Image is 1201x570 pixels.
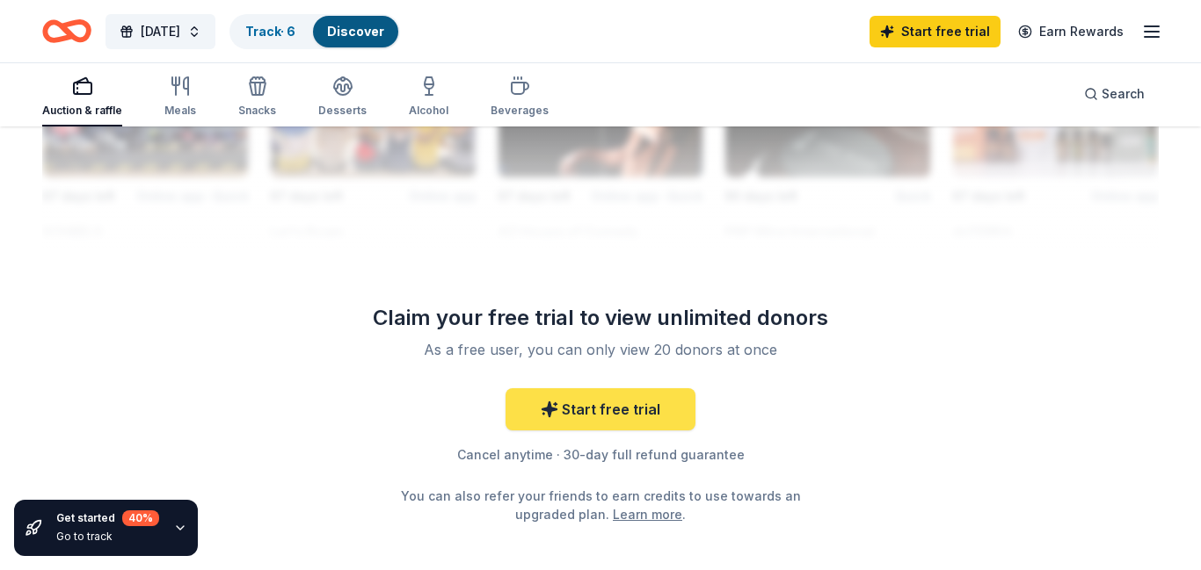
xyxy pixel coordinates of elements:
a: Earn Rewards [1008,16,1134,47]
button: Auction & raffle [42,69,122,126]
button: Alcohol [409,69,448,126]
span: Search [1102,83,1145,105]
div: Get started [56,510,159,526]
a: Start free trial [870,16,1001,47]
span: [DATE] [141,21,180,42]
a: Track· 6 [245,24,295,39]
div: Meals [164,104,196,118]
a: Start free trial [506,388,695,430]
a: Learn more [613,505,682,523]
button: Track· 6Discover [229,14,400,49]
div: As a free user, you can only view 20 donors at once [368,339,833,360]
button: Meals [164,69,196,126]
div: Alcohol [409,104,448,118]
button: Search [1070,76,1159,112]
a: Discover [327,24,384,39]
a: Home [42,11,91,52]
div: Auction & raffle [42,104,122,118]
div: 40 % [122,510,159,526]
div: Beverages [491,104,549,118]
div: Desserts [318,104,367,118]
button: Desserts [318,69,367,126]
div: Claim your free trial to view unlimited donors [347,304,854,332]
div: You can also refer your friends to earn credits to use towards an upgraded plan. . [397,487,804,523]
button: Beverages [491,69,549,126]
button: Snacks [238,69,276,126]
div: Snacks [238,104,276,118]
div: Go to track [56,530,159,544]
div: Cancel anytime · 30-day full refund guarantee [347,444,854,465]
button: [DATE] [106,14,215,49]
